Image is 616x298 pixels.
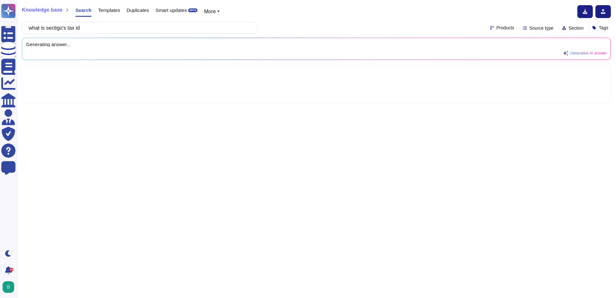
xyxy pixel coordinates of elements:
[204,8,220,15] button: More
[188,8,197,12] div: BETA
[496,25,514,30] span: Products
[98,8,120,13] span: Templates
[26,42,607,47] span: Generating answer...
[22,7,63,13] span: Knowledge base
[529,26,553,30] span: Source type
[3,281,14,293] img: user
[25,22,251,34] input: Search a question or template...
[599,25,608,30] span: Tags
[9,268,13,272] div: 9+
[570,51,607,55] span: Generative AI answer
[127,8,149,13] span: Duplicates
[569,26,584,30] span: Section
[156,8,187,13] span: Smart updates
[204,9,216,14] span: More
[1,280,19,294] button: user
[75,8,91,13] span: Search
